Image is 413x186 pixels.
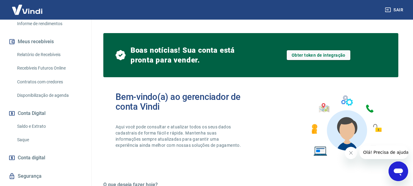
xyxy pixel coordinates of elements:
[15,48,84,61] a: Relatório de Recebíveis
[15,89,84,102] a: Disponibilização de agenda
[15,134,84,146] a: Saque
[7,151,84,165] a: Conta digital
[7,35,84,48] button: Meus recebíveis
[7,107,84,120] button: Conta Digital
[360,146,408,159] iframe: Mensagem da empresa
[287,50,350,60] a: Obter token de integração
[116,124,242,148] p: Aqui você pode consultar e atualizar todos os seus dados cadastrais de forma fácil e rápida. Mant...
[345,147,357,159] iframe: Fechar mensagem
[7,0,47,19] img: Vindi
[389,161,408,181] iframe: Botão para abrir a janela de mensagens
[15,120,84,133] a: Saldo e Extrato
[15,76,84,88] a: Contratos com credores
[18,154,45,162] span: Conta digital
[15,62,84,74] a: Recebíveis Futuros Online
[116,92,251,112] h2: Bem-vindo(a) ao gerenciador de conta Vindi
[4,4,51,9] span: Olá! Precisa de ajuda?
[306,92,386,160] img: Imagem de um avatar masculino com diversos icones exemplificando as funcionalidades do gerenciado...
[384,4,406,16] button: Sair
[131,45,251,65] span: Boas notícias! Sua conta está pronta para vender.
[7,169,84,183] a: Segurança
[15,17,84,30] a: Informe de rendimentos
